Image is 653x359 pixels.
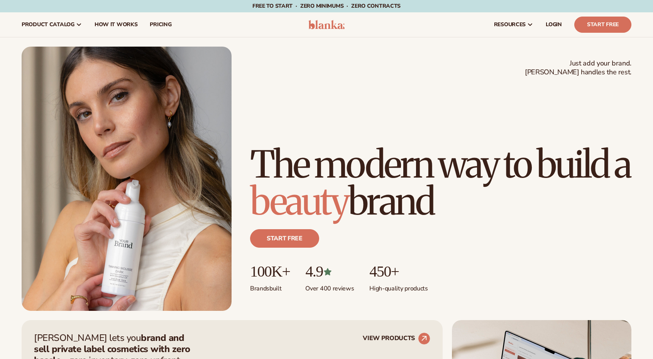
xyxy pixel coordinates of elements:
span: beauty [250,178,348,225]
a: LOGIN [540,12,568,37]
span: pricing [150,22,171,28]
p: 4.9 [305,263,354,280]
p: Brands built [250,280,290,293]
p: Over 400 reviews [305,280,354,293]
span: resources [494,22,526,28]
span: How It Works [95,22,138,28]
a: VIEW PRODUCTS [363,332,430,345]
p: 100K+ [250,263,290,280]
a: pricing [144,12,178,37]
a: How It Works [88,12,144,37]
p: High-quality products [369,280,428,293]
a: Start Free [574,17,631,33]
span: product catalog [22,22,74,28]
span: Just add your brand. [PERSON_NAME] handles the rest. [525,59,631,77]
span: LOGIN [546,22,562,28]
a: resources [488,12,540,37]
p: 450+ [369,263,428,280]
a: Start free [250,229,319,248]
img: logo [308,20,345,29]
span: Free to start · ZERO minimums · ZERO contracts [252,2,401,10]
h1: The modern way to build a brand [250,146,631,220]
img: Female holding tanning mousse. [22,47,232,311]
a: product catalog [15,12,88,37]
